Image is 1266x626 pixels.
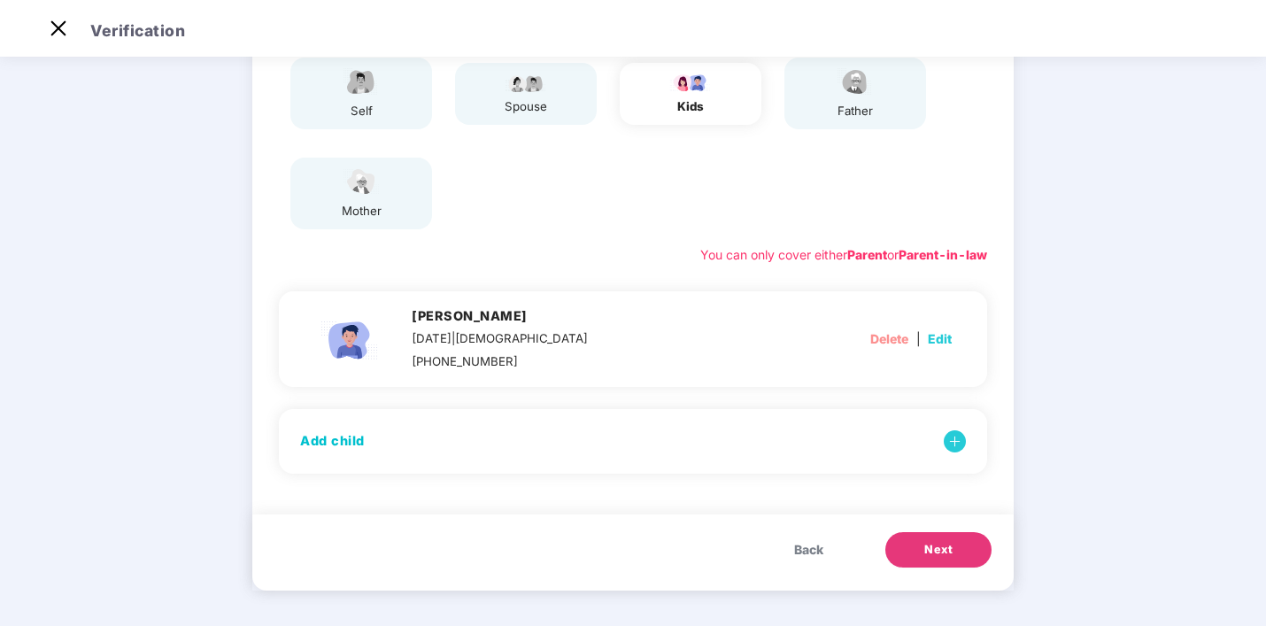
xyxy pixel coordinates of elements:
div: father [833,102,877,120]
h4: Add child [300,432,365,450]
b: Parent [847,247,887,262]
img: svg+xml;base64,PHN2ZyB4bWxucz0iaHR0cDovL3d3dy53My5vcmcvMjAwMC9zdmciIHdpZHRoPSI1NCIgaGVpZ2h0PSIzOC... [339,166,383,197]
div: self [339,102,383,120]
div: You can only cover either or [700,245,987,265]
span: | [916,331,921,346]
button: Edit [928,325,952,353]
span: Back [794,540,823,560]
span: | [DEMOGRAPHIC_DATA] [452,331,588,345]
h4: [PERSON_NAME] [412,307,588,325]
span: Delete [870,329,908,349]
button: Delete [870,325,908,353]
img: svg+xml;base64,PHN2ZyB4bWxucz0iaHR0cDovL3d3dy53My5vcmcvMjAwMC9zdmciIHdpZHRoPSIzNCIgaGVpZ2h0PSIzNC... [944,430,966,452]
div: spouse [504,97,548,116]
button: Back [776,532,841,568]
span: Next [924,541,953,559]
button: Next [885,532,992,568]
img: svg+xml;base64,PHN2ZyB4bWxucz0iaHR0cDovL3d3dy53My5vcmcvMjAwMC9zdmciIHdpZHRoPSI3OS4wMzciIGhlaWdodD... [668,72,713,93]
img: svg+xml;base64,PHN2ZyBpZD0iQ2hpbGRfbWFsZV9pY29uIiB4bWxucz0iaHR0cDovL3d3dy53My5vcmcvMjAwMC9zdmciIH... [314,307,385,371]
div: kids [668,97,713,116]
b: Parent-in-law [899,247,987,262]
span: Edit [928,329,952,349]
img: svg+xml;base64,PHN2ZyBpZD0iRmF0aGVyX2ljb24iIHhtbG5zPSJodHRwOi8vd3d3LnczLm9yZy8yMDAwL3N2ZyIgeG1sbn... [833,66,877,97]
img: svg+xml;base64,PHN2ZyBpZD0iRW1wbG95ZWVfbWFsZSIgeG1sbnM9Imh0dHA6Ly93d3cudzMub3JnLzIwMDAvc3ZnIiB3aW... [339,66,383,97]
div: mother [339,202,383,220]
img: svg+xml;base64,PHN2ZyB4bWxucz0iaHR0cDovL3d3dy53My5vcmcvMjAwMC9zdmciIHdpZHRoPSI5Ny44OTciIGhlaWdodD... [504,72,548,93]
div: [DATE] [412,329,588,348]
div: [PHONE_NUMBER] [412,352,588,371]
